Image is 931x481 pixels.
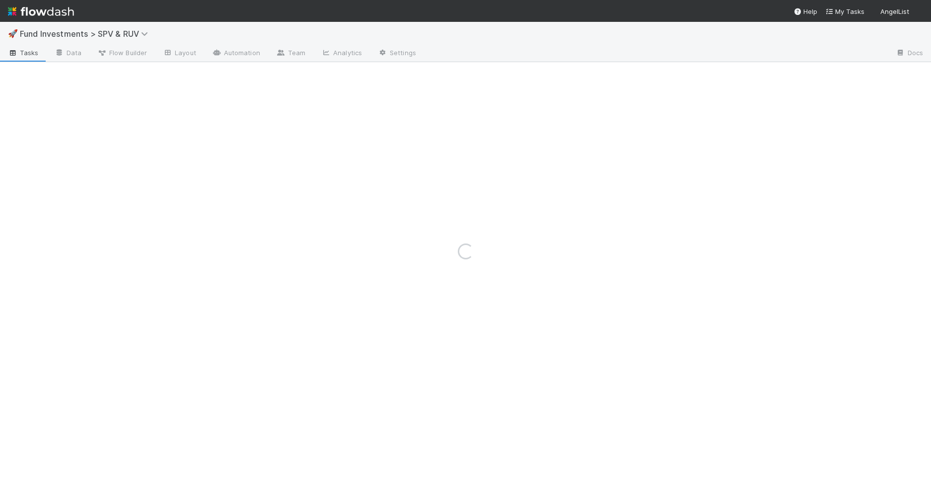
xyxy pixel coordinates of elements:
span: AngelList [880,7,909,15]
img: logo-inverted-e16ddd16eac7371096b0.svg [8,3,74,20]
span: My Tasks [825,7,864,15]
img: avatar_2de93f86-b6c7-4495-bfe2-fb093354a53c.png [913,7,923,17]
a: My Tasks [825,6,864,16]
div: Help [793,6,817,16]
